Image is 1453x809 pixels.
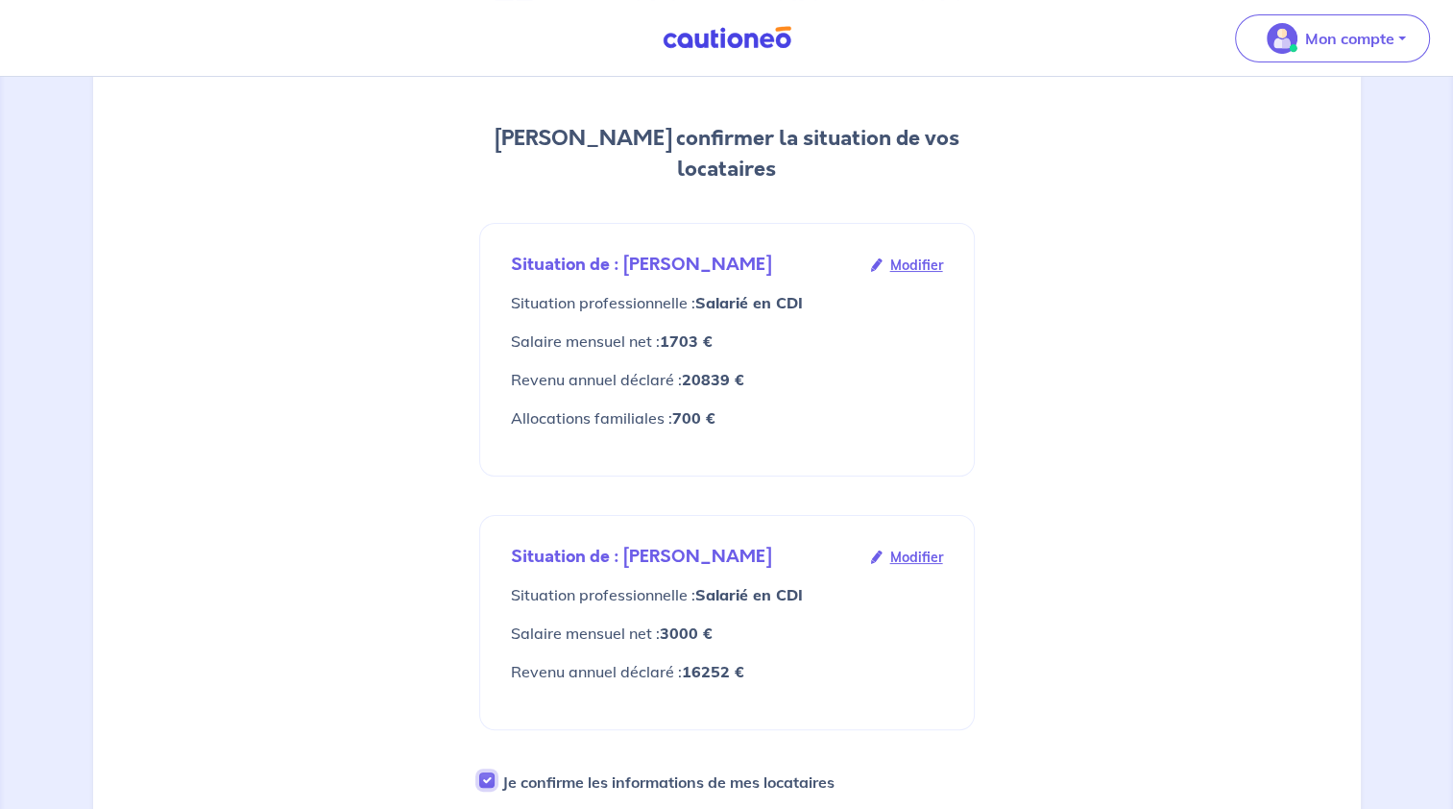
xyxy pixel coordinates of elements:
span: Modifier [890,255,943,276]
div: referenceTaxIncome [511,660,943,683]
p: Revenu annuel déclaré : [511,368,943,391]
button: illu_account_valid_menu.svgMon compte [1235,14,1430,62]
div: netSalaryMonthlyIncome [511,330,943,353]
img: illu_account_valid_menu.svg [1267,23,1297,54]
div: socialFamilyBenefit [511,406,943,429]
p: Revenu annuel déclaré : [511,660,943,683]
strong: 1703 € [660,331,713,351]
p: Mon compte [1305,27,1394,50]
div: Situation de : [PERSON_NAME] [511,547,943,568]
h2: [PERSON_NAME] confirmer la situation de vos locataires [479,123,975,184]
strong: 3000 € [660,624,713,643]
strong: 700 € [672,408,715,428]
a: Modifier [871,255,943,276]
strong: Salarié en CDI [695,585,803,604]
a: Modifier [871,547,943,568]
div: referenceTaxIncome [511,368,943,391]
label: Je confirme les informations de mes locataires [502,769,835,796]
p: Salaire mensuel net : [511,622,943,645]
img: Cautioneo [655,26,799,50]
strong: 20839 € [682,370,744,389]
strong: Salarié en CDI [695,293,803,312]
div: Situation de : [PERSON_NAME] [511,255,943,276]
strong: 16252 € [682,662,744,681]
p: Allocations familiales : [511,406,943,429]
p: Salaire mensuel net : [511,330,943,353]
p: Situation professionnelle : [511,291,943,314]
p: Situation professionnelle : [511,583,943,606]
div: netSalaryMonthlyIncome [511,622,943,645]
span: Modifier [890,547,943,568]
